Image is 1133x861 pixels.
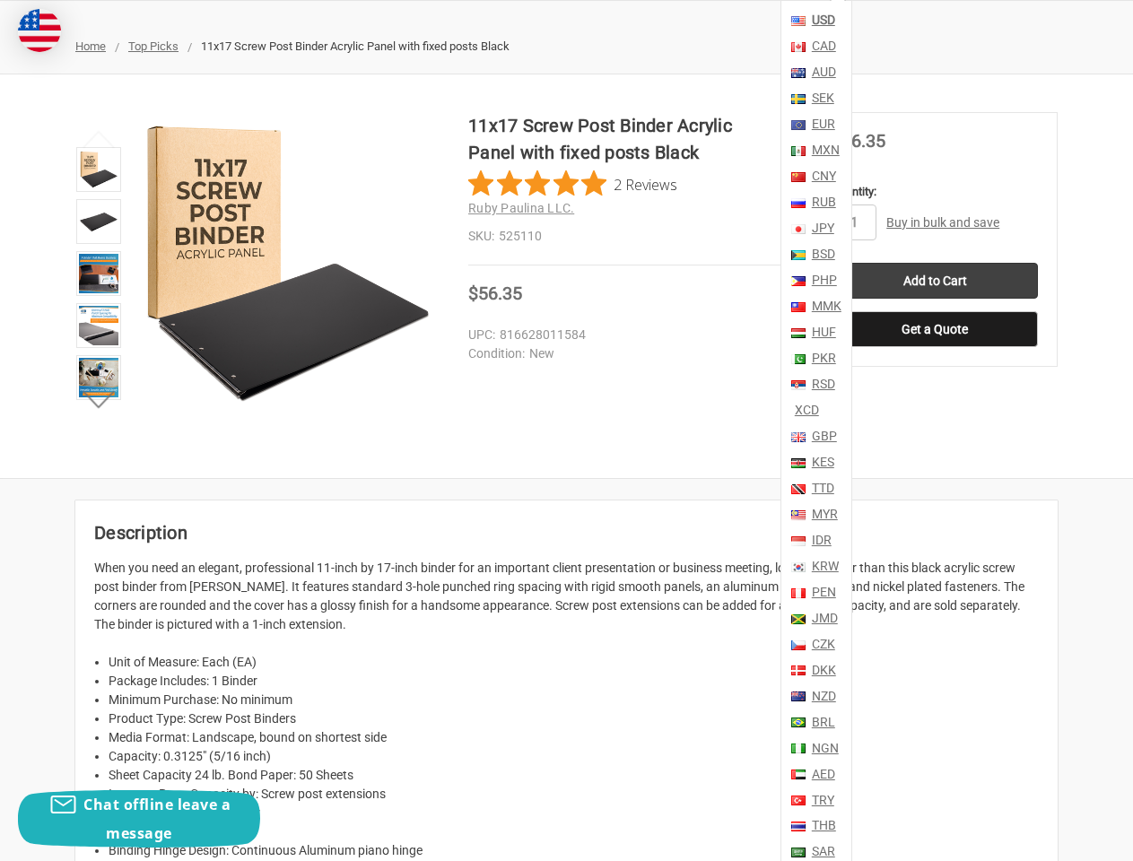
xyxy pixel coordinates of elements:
a: TTD [808,475,834,501]
img: duty and tax information for United States [18,9,61,52]
img: 11x17 Screw Post Binder Acrylic Panel with fixed posts Black [136,112,439,414]
span: $56.35 [832,130,885,152]
dd: 816628011584 [468,326,774,344]
strong: USD [812,13,835,27]
a: Buy in bulk and save [886,215,999,230]
button: Next [72,381,126,417]
button: Previous [72,121,126,157]
button: Get a Quote [832,311,1038,347]
img: 11x17 Screw Post Binder Acrylic Panel with fixed posts Black [79,358,118,397]
dt: SKU: [468,227,494,246]
a: GBP [808,423,837,449]
a: CAD [808,33,836,59]
a: MYR [808,501,838,527]
span: $56.35 [468,283,522,304]
li: Minimum Purchase: No minimum [109,691,1039,709]
li: Media Format: Landscape, bound on shortest side [109,728,1039,747]
span: 2 Reviews [614,170,677,197]
a: HUF [808,319,836,345]
li: Increase Page Capacity by: Screw post extensions [109,785,1039,804]
a: JMD [808,605,838,631]
a: PHP [808,267,837,293]
a: XCD [791,397,819,423]
label: Quantity: [832,183,1038,201]
a: NZD [808,683,836,709]
a: IDR [808,527,832,553]
dd: 525110 [468,227,782,246]
li: Sheet Standard: 11" x 17" [109,822,1039,841]
a: KES [808,449,834,475]
a: RUB [808,189,836,215]
a: AUD [808,59,836,85]
a: JPY [808,215,834,241]
li: Sheet Size: Tabloid / Ledger [109,804,1039,822]
a: Ruby Paulina LLC. [468,201,574,215]
li: Product Type: Screw Post Binders [109,709,1039,728]
a: BRL [808,709,835,735]
a: PKR [808,345,836,371]
a: SEK [808,85,834,111]
a: MMK [808,293,841,319]
li: Unit of Measure: Each (EA) [109,653,1039,672]
a: Home [75,39,106,53]
li: Capacity: 0.3125" (5/16 inch) [109,747,1039,766]
img: 11x17 Screw Post Binder Acrylic Panel with fixed posts Black [79,150,118,189]
a: EUR [808,111,835,137]
a: DKK [808,657,836,683]
span: Chat offline leave a message [83,795,231,843]
dt: UPC: [468,326,495,344]
a: CNY [808,163,836,189]
h2: Description [94,519,1039,546]
li: Package Includes: 1 Binder [109,672,1039,691]
li: Sheet Capacity 24 lb. Bond Paper: 50 Sheets [109,766,1039,785]
a: PEN [808,579,836,605]
img: 11x17 Screw Post Binder Acrylic Panel with fixed posts Black [79,306,118,345]
a: KRW [808,553,839,579]
a: MXN [808,137,840,163]
button: Rated 5 out of 5 stars from 2 reviews. Jump to reviews. [468,170,677,197]
a: Top Picks [128,39,179,53]
a: BSD [808,241,835,267]
img: Ruby Paulina 11x17 1" Angle-D Ring, White Acrylic Binder (515180) [79,254,118,293]
p: When you need an elegant, professional 11-inch by 17-inch binder for an important client presenta... [94,559,1039,634]
a: CZK [808,631,835,657]
a: RSD [808,371,835,397]
button: Chat offline leave a message [18,790,260,848]
dt: Condition: [468,344,525,363]
li: Binding Hinge Design: Continuous Aluminum piano hinge [109,841,1039,860]
dd: New [468,344,774,363]
a: USD [808,1,835,33]
input: Add to Cart [832,263,1038,299]
img: 11x17 Screw Post Binder Acrylic Panel with fixed posts Black [79,202,118,241]
h1: 11x17 Screw Post Binder Acrylic Panel with fixed posts Black [468,112,782,166]
span: 11x17 Screw Post Binder Acrylic Panel with fixed posts Black [201,39,510,53]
